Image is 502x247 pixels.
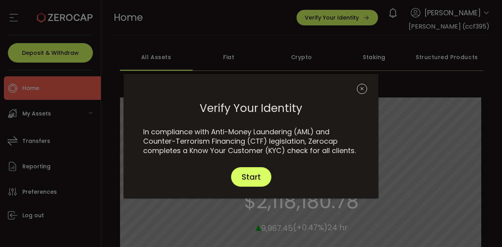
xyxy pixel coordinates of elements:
span: Start [242,173,261,181]
span: Verify Your Identity [200,97,302,119]
button: Start [231,167,271,187]
button: Close [357,82,371,96]
div: dialog [124,74,378,198]
iframe: Chat Widget [463,209,502,247]
span: In compliance with Anti-Money Laundering (AML) and Counter-Terrorism Financing (CTF) legislation,... [143,127,356,155]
